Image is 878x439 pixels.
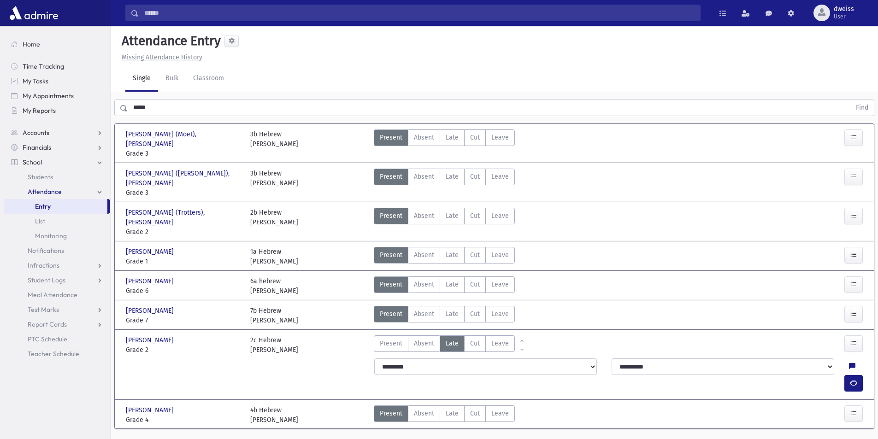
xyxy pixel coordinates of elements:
span: Cut [470,250,480,260]
span: Financials [23,143,51,152]
span: dweiss [834,6,854,13]
span: Late [446,339,459,348]
span: Present [380,250,402,260]
span: Leave [491,280,509,289]
a: Meal Attendance [4,287,110,302]
span: Leave [491,409,509,418]
span: Late [446,280,459,289]
a: Notifications [4,243,110,258]
span: Infractions [28,261,59,269]
a: Infractions [4,258,110,273]
span: Leave [491,211,509,221]
a: Student Logs [4,273,110,287]
span: Present [380,211,402,221]
div: AttTypes [374,129,515,158]
div: 4b Hebrew [PERSON_NAME] [250,405,298,425]
span: Absent [414,339,434,348]
span: Absent [414,250,434,260]
span: Late [446,133,459,142]
span: Present [380,309,402,319]
span: Cut [470,211,480,221]
span: Absent [414,172,434,181]
a: Entry [4,199,107,214]
span: [PERSON_NAME] [126,276,176,286]
span: Absent [414,409,434,418]
div: 2b Hebrew [PERSON_NAME] [250,208,298,237]
span: Grade 2 [126,345,241,355]
span: Test Marks [28,305,59,314]
span: Notifications [28,246,64,255]
span: Leave [491,133,509,142]
span: Grade 6 [126,286,241,296]
a: Test Marks [4,302,110,317]
a: List [4,214,110,228]
span: Report Cards [28,320,67,328]
span: Late [446,250,459,260]
a: Classroom [186,66,231,92]
a: My Tasks [4,74,110,88]
span: Entry [35,202,51,211]
span: My Appointments [23,92,74,100]
input: Search [139,5,700,21]
span: Leave [491,339,509,348]
span: Cut [470,280,480,289]
span: [PERSON_NAME] (Trotters), [PERSON_NAME] [126,208,241,227]
span: Late [446,309,459,319]
span: Grade 7 [126,316,241,325]
u: Missing Attendance History [122,53,202,61]
div: 1a Hebrew [PERSON_NAME] [250,247,298,266]
span: Student Logs [28,276,65,284]
span: Late [446,172,459,181]
span: My Reports [23,106,56,115]
a: Single [125,66,158,92]
div: AttTypes [374,306,515,325]
div: 2c Hebrew [PERSON_NAME] [250,335,298,355]
span: Time Tracking [23,62,64,70]
span: Late [446,409,459,418]
div: 3b Hebrew [PERSON_NAME] [250,169,298,198]
a: Students [4,170,110,184]
span: [PERSON_NAME] [126,306,176,316]
span: Teacher Schedule [28,350,79,358]
span: Absent [414,211,434,221]
a: Attendance [4,184,110,199]
a: Monitoring [4,228,110,243]
h5: Attendance Entry [118,33,221,49]
div: 6a hebrew [PERSON_NAME] [250,276,298,296]
span: Cut [470,309,480,319]
div: 7b Hebrew [PERSON_NAME] [250,306,298,325]
span: Students [28,173,53,181]
span: Grade 3 [126,149,241,158]
a: Teacher Schedule [4,346,110,361]
div: AttTypes [374,247,515,266]
span: Grade 3 [126,188,241,198]
span: Grade 4 [126,415,241,425]
span: Cut [470,339,480,348]
a: Time Tracking [4,59,110,74]
a: PTC Schedule [4,332,110,346]
a: Bulk [158,66,186,92]
span: [PERSON_NAME] [126,247,176,257]
div: AttTypes [374,405,515,425]
span: Leave [491,250,509,260]
a: Financials [4,140,110,155]
a: Missing Attendance History [118,53,202,61]
span: Leave [491,309,509,319]
span: Grade 1 [126,257,241,266]
span: [PERSON_NAME] [126,335,176,345]
span: Present [380,172,402,181]
span: List [35,217,45,225]
span: Present [380,280,402,289]
a: School [4,155,110,170]
a: Report Cards [4,317,110,332]
div: AttTypes [374,208,515,237]
div: 3b Hebrew [PERSON_NAME] [250,129,298,158]
span: School [23,158,42,166]
span: Absent [414,280,434,289]
a: My Reports [4,103,110,118]
span: [PERSON_NAME] [126,405,176,415]
span: Present [380,133,402,142]
span: Monitoring [35,232,67,240]
span: PTC Schedule [28,335,67,343]
span: Cut [470,409,480,418]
